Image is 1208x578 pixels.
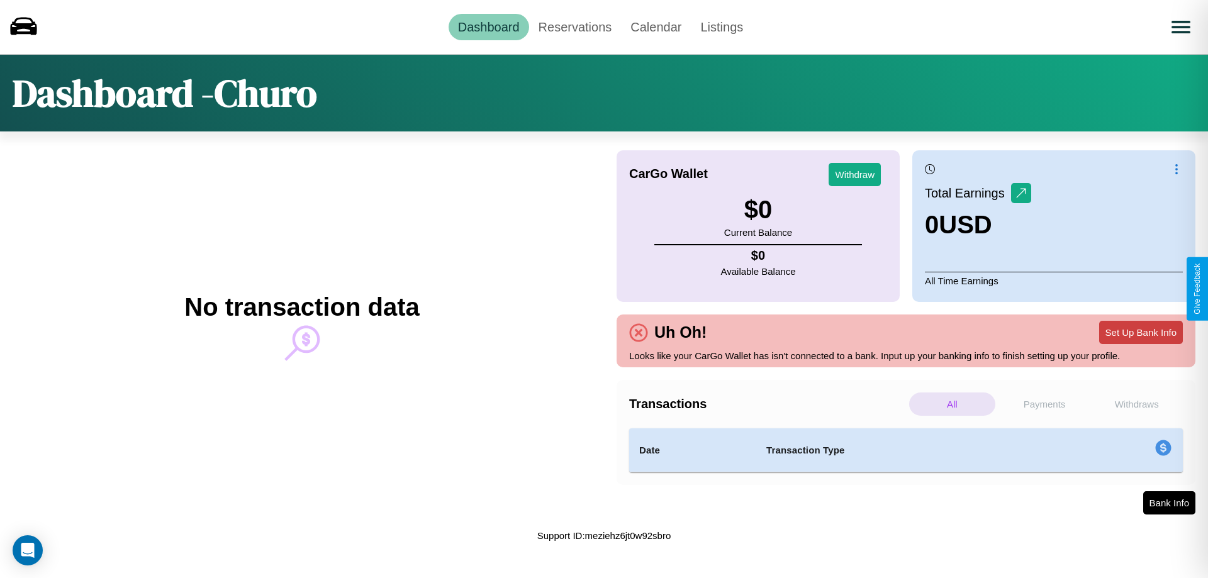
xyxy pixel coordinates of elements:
[639,443,746,458] h4: Date
[529,14,622,40] a: Reservations
[184,293,419,321] h2: No transaction data
[621,14,691,40] a: Calendar
[1163,9,1199,45] button: Open menu
[13,535,43,565] div: Open Intercom Messenger
[721,248,796,263] h4: $ 0
[629,428,1183,472] table: simple table
[766,443,1052,458] h4: Transaction Type
[449,14,529,40] a: Dashboard
[925,272,1183,289] p: All Time Earnings
[691,14,752,40] a: Listings
[1002,392,1088,416] p: Payments
[629,167,708,181] h4: CarGo Wallet
[1099,321,1183,344] button: Set Up Bank Info
[629,347,1183,364] p: Looks like your CarGo Wallet has isn't connected to a bank. Input up your banking info to finish ...
[909,392,995,416] p: All
[925,182,1011,204] p: Total Earnings
[721,263,796,280] p: Available Balance
[537,527,671,544] p: Support ID: meziehz6jt0w92sbro
[629,397,906,411] h4: Transactions
[1093,392,1180,416] p: Withdraws
[829,163,881,186] button: Withdraw
[648,323,713,342] h4: Uh Oh!
[13,67,317,119] h1: Dashboard - Churo
[925,211,1031,239] h3: 0 USD
[724,224,792,241] p: Current Balance
[1193,264,1202,314] div: Give Feedback
[724,196,792,224] h3: $ 0
[1143,491,1195,514] button: Bank Info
